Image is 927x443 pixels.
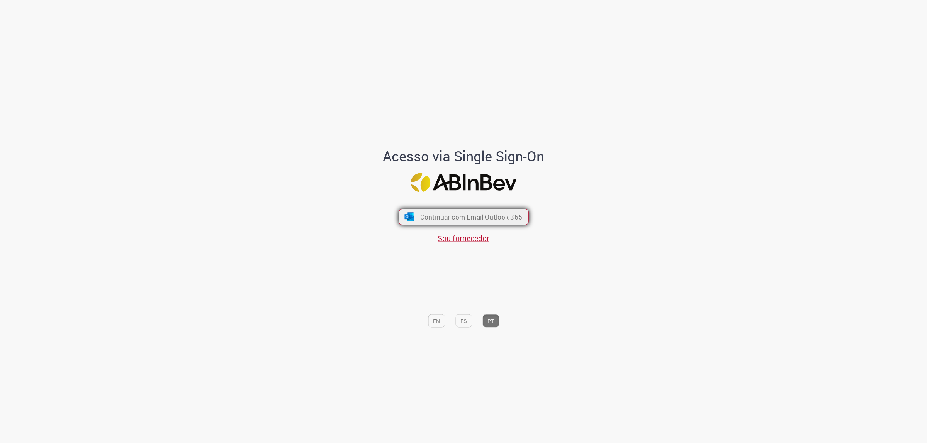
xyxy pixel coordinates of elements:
[438,233,489,243] a: Sou fornecedor
[455,314,472,327] button: ES
[482,314,499,327] button: PT
[404,212,415,221] img: ícone Azure/Microsoft 360
[399,209,529,225] button: ícone Azure/Microsoft 360 Continuar com Email Outlook 365
[411,173,516,192] img: Logo ABInBev
[420,212,522,221] span: Continuar com Email Outlook 365
[428,314,445,327] button: EN
[357,149,571,164] h1: Acesso via Single Sign-On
